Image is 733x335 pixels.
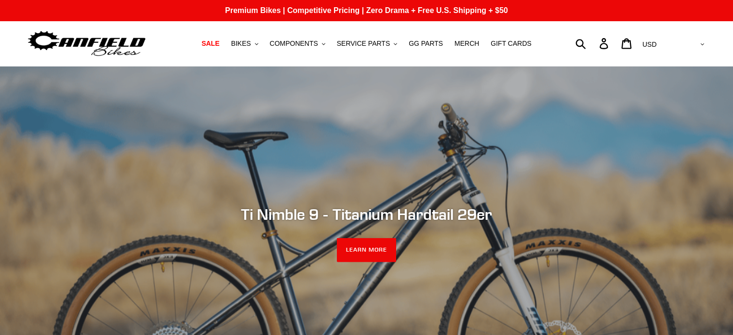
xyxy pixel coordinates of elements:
[201,40,219,48] span: SALE
[404,37,448,50] a: GG PARTS
[337,238,396,262] a: LEARN MORE
[197,37,224,50] a: SALE
[104,205,629,224] h2: Ti Nimble 9 - Titanium Hardtail 29er
[454,40,479,48] span: MERCH
[332,37,402,50] button: SERVICE PARTS
[409,40,443,48] span: GG PARTS
[581,33,605,54] input: Search
[27,28,147,59] img: Canfield Bikes
[265,37,330,50] button: COMPONENTS
[450,37,484,50] a: MERCH
[486,37,536,50] a: GIFT CARDS
[337,40,390,48] span: SERVICE PARTS
[270,40,318,48] span: COMPONENTS
[231,40,251,48] span: BIKES
[491,40,532,48] span: GIFT CARDS
[226,37,263,50] button: BIKES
